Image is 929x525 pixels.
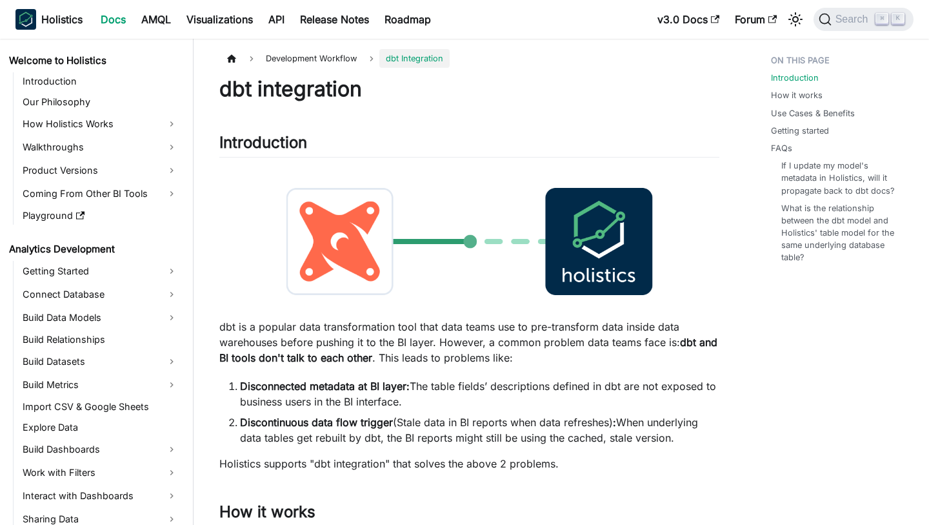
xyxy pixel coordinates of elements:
[19,375,182,395] a: Build Metrics
[292,9,377,30] a: Release Notes
[892,13,904,25] kbd: K
[785,9,806,30] button: Switch between dark and light mode (currently light mode)
[377,9,439,30] a: Roadmap
[875,13,888,25] kbd: ⌘
[19,93,182,111] a: Our Philosophy
[814,8,914,31] button: Search (Command+K)
[727,9,784,30] a: Forum
[240,416,393,429] strong: Discontinuous data flow trigger
[219,168,719,315] img: dbt-to-holistics
[771,107,855,119] a: Use Cases & Benefits
[134,9,179,30] a: AMQL
[219,49,719,68] nav: Breadcrumbs
[19,439,182,460] a: Build Dashboards
[771,72,819,84] a: Introduction
[219,76,719,102] h1: dbt integration
[259,49,363,68] span: Development Workflow
[219,456,719,471] p: Holistics supports "dbt integration" that solves the above 2 problems.
[219,319,719,365] p: dbt is a popular data transformation tool that data teams use to pre-transform data inside data w...
[240,380,410,393] strong: Disconnected metadata at BI layer:
[5,52,182,70] a: Welcome to Holistics
[19,284,182,305] a: Connect Database
[219,49,244,68] a: Home page
[771,89,823,101] a: How it works
[650,9,727,30] a: v3.0 Docs
[613,416,616,429] strong: :
[240,415,719,446] li: (Stale data in BI reports when data refreshes) When underlying data tables get rebuilt by dbt, th...
[15,9,36,30] img: Holistics
[379,49,450,68] span: dbt Integration
[261,9,292,30] a: API
[19,207,182,225] a: Playground
[93,9,134,30] a: Docs
[19,307,182,328] a: Build Data Models
[240,378,719,409] li: The table fields’ descriptions defined in dbt are not exposed to business users in the BI interface.
[219,133,719,158] h2: Introduction
[5,240,182,258] a: Analytics Development
[19,331,182,349] a: Build Relationships
[41,12,83,27] b: Holistics
[771,125,829,137] a: Getting started
[19,137,182,158] a: Walkthroughs
[19,160,182,181] a: Product Versions
[19,261,182,282] a: Getting Started
[19,183,182,204] a: Coming From Other BI Tools
[19,462,182,483] a: Work with Filters
[781,160,903,197] a: If I update my model's metadata in Holistics, will it propagate back to dbt docs?
[15,9,83,30] a: HolisticsHolistics
[19,72,182,90] a: Introduction
[179,9,261,30] a: Visualizations
[832,14,876,25] span: Search
[19,114,182,134] a: How Holistics Works
[19,486,182,506] a: Interact with Dashboards
[781,202,903,264] a: What is the relationship between the dbt model and Holistics' table model for the same underlying...
[19,351,182,372] a: Build Datasets
[771,142,792,154] a: FAQs
[19,398,182,416] a: Import CSV & Google Sheets
[19,418,182,437] a: Explore Data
